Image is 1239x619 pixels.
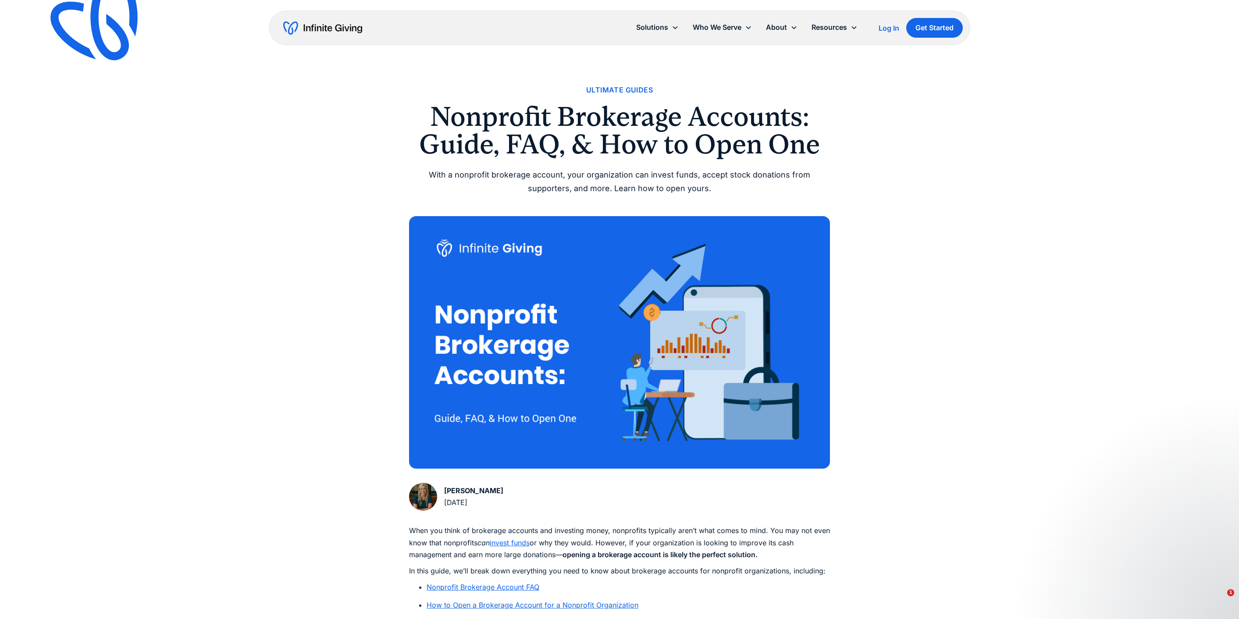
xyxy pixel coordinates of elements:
[444,497,503,509] div: [DATE]
[477,538,490,547] em: can
[409,565,830,577] p: In this guide, we’ll break down everything you need to know about brokerage accounts for nonprofi...
[879,23,899,33] a: Log In
[490,538,530,547] a: invest funds
[629,18,686,37] div: Solutions
[805,18,865,37] div: Resources
[427,583,539,591] a: Nonprofit Brokerage Account FAQ
[636,21,668,33] div: Solutions
[759,18,805,37] div: About
[586,84,653,96] a: Ultimate Guides
[563,550,758,559] strong: opening a brokerage account is likely the perfect solution.
[283,21,362,35] a: home
[409,103,830,158] h1: Nonprofit Brokerage Accounts: Guide, FAQ, & How to Open One
[693,21,741,33] div: Who We Serve
[444,485,503,497] div: [PERSON_NAME]
[686,18,759,37] div: Who We Serve
[906,18,963,38] a: Get Started
[766,21,787,33] div: About
[879,25,899,32] div: Log In
[1209,589,1230,610] iframe: Intercom live chat
[812,21,847,33] div: Resources
[409,483,503,511] a: [PERSON_NAME][DATE]
[409,525,830,561] p: When you think of brokerage accounts and investing money, nonprofits typically aren’t what comes ...
[409,168,830,195] div: With a nonprofit brokerage account, your organization can invest funds, accept stock donations fr...
[1227,589,1234,596] span: 1
[427,601,638,609] a: How to Open a Brokerage Account for a Nonprofit Organization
